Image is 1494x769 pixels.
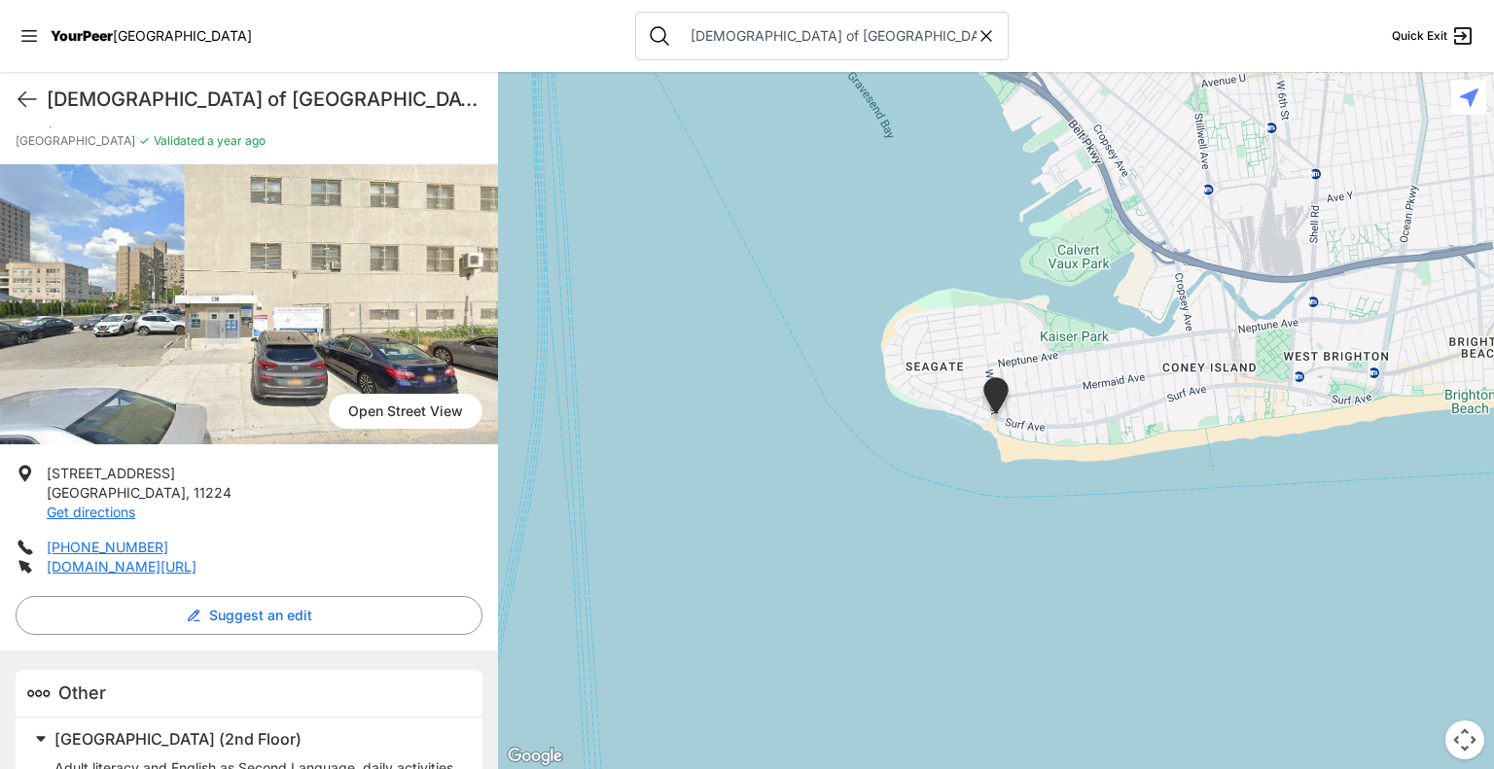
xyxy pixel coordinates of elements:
span: a year ago [204,133,266,148]
span: [GEOGRAPHIC_DATA] [113,27,252,44]
input: Search [679,26,977,46]
div: Headquarters [972,369,1020,429]
a: Get directions [47,504,135,520]
span: Validated [154,133,204,148]
span: ✓ [139,133,150,149]
span: Open Street View [329,394,482,429]
a: [PHONE_NUMBER] [47,539,168,555]
span: [GEOGRAPHIC_DATA] [16,133,135,149]
span: Suggest an edit [209,606,312,625]
span: [GEOGRAPHIC_DATA] [47,484,186,501]
a: Quick Exit [1392,24,1475,48]
a: YourPeer[GEOGRAPHIC_DATA] [51,30,252,42]
span: 11224 [194,484,231,501]
span: Other [58,682,106,703]
button: Suggest an edit [16,596,482,635]
span: [GEOGRAPHIC_DATA] (2nd Floor) [54,729,302,749]
span: , [186,484,190,501]
a: Open this area in Google Maps (opens a new window) [503,744,567,769]
span: [STREET_ADDRESS] [47,465,175,481]
button: Map camera controls [1445,720,1484,759]
a: [DOMAIN_NAME][URL] [47,558,196,575]
span: Quick Exit [1392,28,1447,44]
span: YourPeer [51,27,113,44]
h1: [DEMOGRAPHIC_DATA] of [GEOGRAPHIC_DATA] (JCCGCI) [47,86,482,113]
img: Google [503,744,567,769]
